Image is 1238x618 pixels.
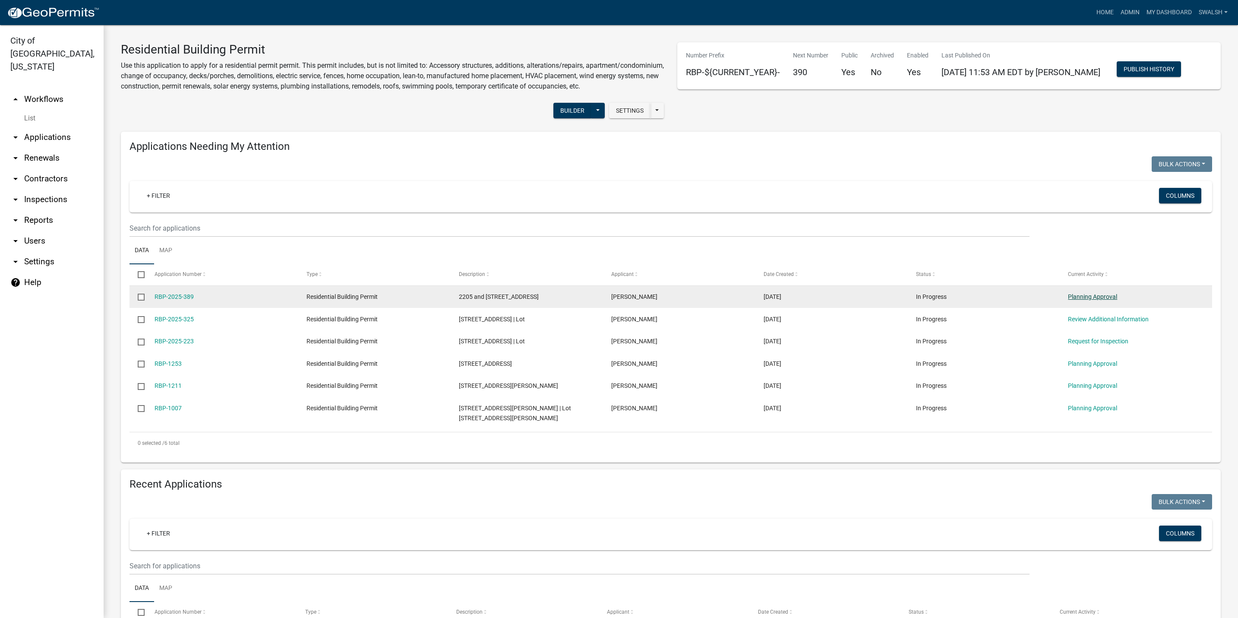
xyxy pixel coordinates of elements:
[10,215,21,225] i: arrow_drop_down
[1068,338,1128,345] a: Request for Inspection
[909,609,924,615] span: Status
[298,264,451,285] datatable-header-cell: Type
[764,360,781,367] span: 07/16/2024
[1195,4,1231,21] a: swalsh
[871,51,894,60] p: Archived
[306,293,378,300] span: Residential Building Permit
[764,293,781,300] span: 10/15/2025
[10,94,21,105] i: arrow_drop_up
[916,338,947,345] span: In Progress
[609,103,651,118] button: Settings
[764,271,794,277] span: Date Created
[306,382,378,389] span: Residential Building Permit
[1117,67,1181,73] wm-modal-confirm: Workflow Publish History
[10,132,21,143] i: arrow_drop_down
[459,293,539,300] span: 2205 and 2207 surrey rd | Lot 2205 and 2207 surrey rd
[603,264,755,285] datatable-header-cell: Applicant
[306,271,318,277] span: Type
[1152,494,1212,510] button: Bulk Actions
[121,60,664,92] p: Use this application to apply for a residential permit permit. This permit includes, but is not l...
[764,382,781,389] span: 06/14/2024
[611,382,657,389] span: Madison McGuigan
[793,51,828,60] p: Next Number
[459,360,512,367] span: 5500 Buckthorne Dr | Lot
[155,405,182,412] a: RBP-1007
[459,316,525,323] span: 1005 Presidential Place | Lot
[129,237,154,265] a: Data
[155,271,202,277] span: Application Number
[755,264,908,285] datatable-header-cell: Date Created
[941,67,1100,77] span: [DATE] 11:53 AM EDT by [PERSON_NAME]
[611,405,657,412] span: greg furnish
[1068,271,1104,277] span: Current Activity
[686,67,780,77] h5: RBP-${CURRENT_YEAR}-
[305,609,316,615] span: Type
[129,575,154,602] a: Data
[129,432,1212,454] div: 6 total
[686,51,780,60] p: Number Prefix
[1159,188,1201,203] button: Columns
[764,316,781,323] span: 08/25/2025
[10,277,21,288] i: help
[611,338,657,345] span: Shelby Walsh
[1060,264,1212,285] datatable-header-cell: Current Activity
[1068,382,1117,389] a: Planning Approval
[155,316,194,323] a: RBP-2025-325
[611,316,657,323] span: Jonathan Camilotto
[607,609,629,615] span: Applicant
[916,360,947,367] span: In Progress
[916,382,947,389] span: In Progress
[916,293,947,300] span: In Progress
[1152,156,1212,172] button: Bulk Actions
[793,67,828,77] h5: 390
[916,271,931,277] span: Status
[1068,316,1149,323] a: Review Additional Information
[129,219,1030,237] input: Search for applications
[1068,293,1117,300] a: Planning Approval
[138,440,164,446] span: 0 selected /
[306,316,378,323] span: Residential Building Permit
[841,67,858,77] h5: Yes
[459,338,525,345] span: 924 Meigs Avenue | Lot
[154,575,177,602] a: Map
[10,257,21,267] i: arrow_drop_down
[155,293,194,300] a: RBP-2025-389
[553,103,591,118] button: Builder
[155,360,182,367] a: RBP-1253
[941,51,1100,60] p: Last Published On
[451,264,603,285] datatable-header-cell: Description
[10,153,21,163] i: arrow_drop_down
[456,609,483,615] span: Description
[459,405,571,422] span: 5616 Bailey Grant Rd. | Lot 412 old stoner place
[841,51,858,60] p: Public
[907,51,928,60] p: Enabled
[154,237,177,265] a: Map
[1093,4,1117,21] a: Home
[1117,61,1181,77] button: Publish History
[10,194,21,205] i: arrow_drop_down
[140,526,177,541] a: + Filter
[1068,360,1117,367] a: Planning Approval
[1143,4,1195,21] a: My Dashboard
[306,405,378,412] span: Residential Building Permit
[121,42,664,57] h3: Residential Building Permit
[155,338,194,345] a: RBP-2025-223
[129,140,1212,153] h4: Applications Needing My Attention
[907,264,1060,285] datatable-header-cell: Status
[129,478,1212,491] h4: Recent Applications
[611,293,657,300] span: Fred h willard
[1117,4,1143,21] a: Admin
[611,360,657,367] span: Robyn Wall
[140,188,177,203] a: + Filter
[764,338,781,345] span: 06/12/2025
[916,405,947,412] span: In Progress
[459,271,485,277] span: Description
[871,67,894,77] h5: No
[459,382,558,389] span: 1952 Fisher Lane | Lot 13
[10,174,21,184] i: arrow_drop_down
[129,557,1030,575] input: Search for applications
[611,271,634,277] span: Applicant
[155,609,202,615] span: Application Number
[758,609,788,615] span: Date Created
[764,405,781,412] span: 03/05/2024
